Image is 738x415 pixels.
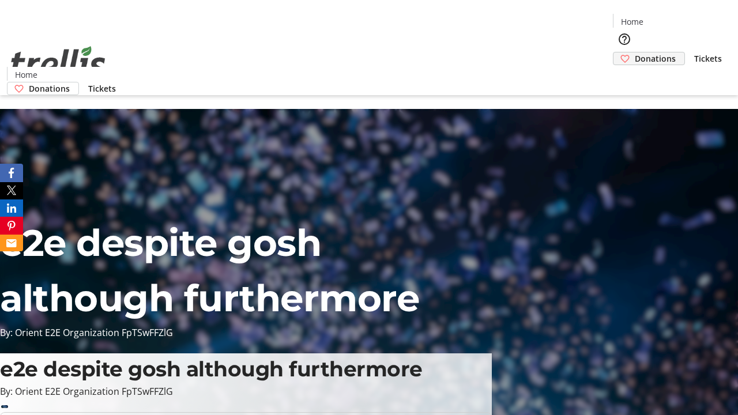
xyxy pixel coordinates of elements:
[7,82,79,95] a: Donations
[7,33,110,91] img: Orient E2E Organization FpTSwFFZlG's Logo
[79,82,125,95] a: Tickets
[613,16,650,28] a: Home
[7,69,44,81] a: Home
[613,28,636,51] button: Help
[29,82,70,95] span: Donations
[15,69,37,81] span: Home
[621,16,643,28] span: Home
[88,82,116,95] span: Tickets
[613,52,685,65] a: Donations
[635,52,676,65] span: Donations
[613,65,636,88] button: Cart
[685,52,731,65] a: Tickets
[694,52,722,65] span: Tickets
